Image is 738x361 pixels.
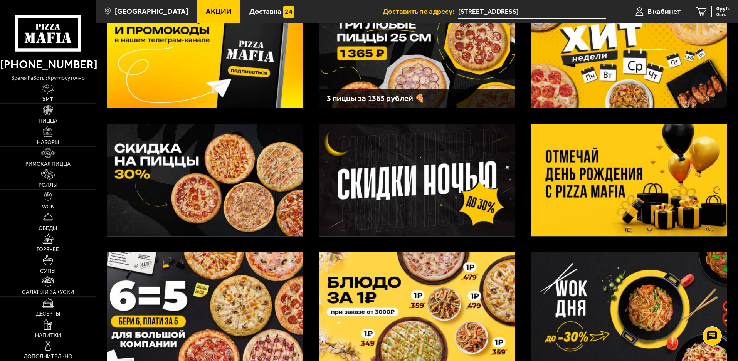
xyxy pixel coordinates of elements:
[383,8,458,15] span: Доставить по адресу:
[37,247,59,252] span: Горячее
[25,161,71,167] span: Римская пицца
[647,8,681,15] span: В кабинет
[24,354,72,359] span: Дополнительно
[42,204,54,210] span: WOK
[42,97,53,102] span: Хит
[39,226,57,231] span: Обеды
[35,333,61,338] span: Напитки
[327,94,507,102] h3: 3 пиццы за 1365 рублей 🍕
[37,140,59,145] span: Наборы
[283,6,294,18] img: 15daf4d41897b9f0e9f617042186c801.svg
[39,183,57,188] span: Роллы
[39,118,57,124] span: Пицца
[716,12,730,17] span: 0 шт.
[22,290,74,295] span: Салаты и закуски
[249,8,281,15] span: Доставка
[716,6,730,12] span: 0 руб.
[40,269,55,274] span: Супы
[206,8,232,15] span: Акции
[458,5,606,19] input: Ваш адрес доставки
[36,311,60,317] span: Десерты
[115,8,188,15] span: [GEOGRAPHIC_DATA]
